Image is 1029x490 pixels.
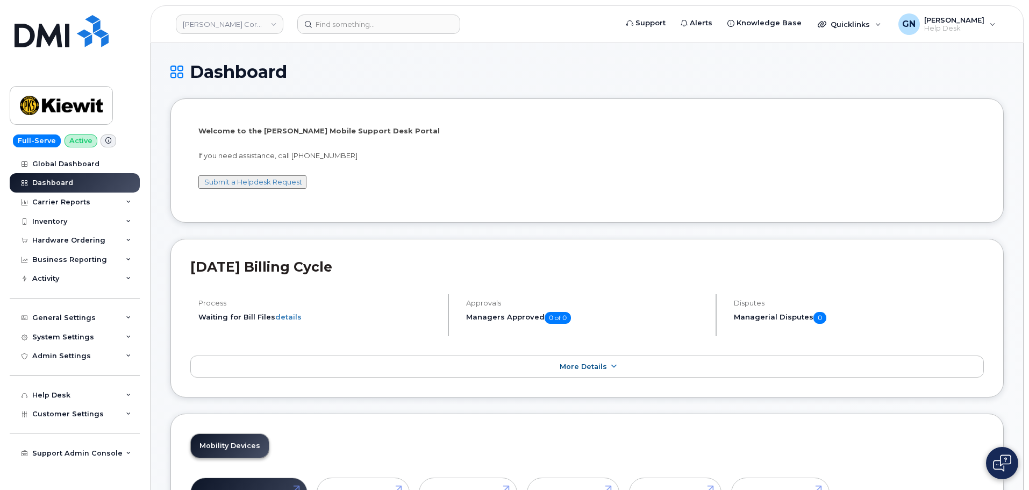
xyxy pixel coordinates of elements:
span: 0 [813,312,826,324]
h4: Approvals [466,299,706,307]
img: Open chat [993,455,1011,472]
p: Welcome to the [PERSON_NAME] Mobile Support Desk Portal [198,126,976,136]
h4: Process [198,299,439,307]
h1: Dashboard [170,62,1004,81]
a: Submit a Helpdesk Request [204,177,302,186]
h4: Disputes [734,299,984,307]
h5: Managers Approved [466,312,706,324]
a: details [275,313,302,321]
p: If you need assistance, call [PHONE_NUMBER] [198,151,976,161]
span: More Details [560,363,607,371]
span: 0 of 0 [545,312,571,324]
button: Submit a Helpdesk Request [198,175,306,189]
h5: Managerial Disputes [734,312,984,324]
a: Mobility Devices [191,434,269,458]
li: Waiting for Bill Files [198,312,439,322]
h2: [DATE] Billing Cycle [190,259,984,275]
